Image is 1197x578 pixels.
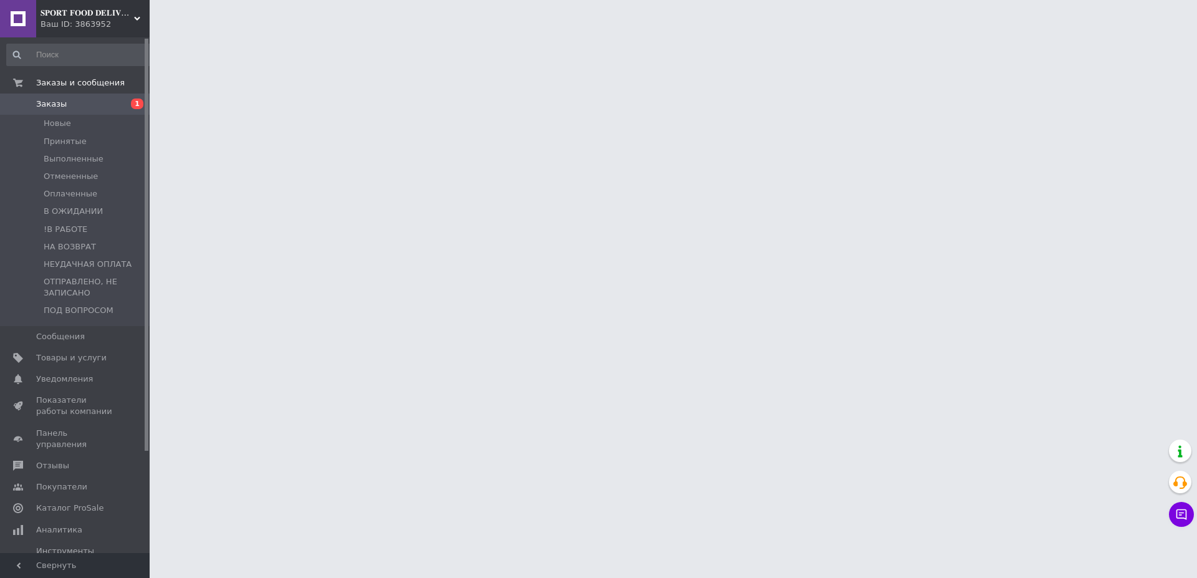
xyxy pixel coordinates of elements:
[44,224,87,235] span: !В РАБОТЕ
[36,524,82,536] span: Аналитика
[44,118,71,129] span: Новые
[44,153,103,165] span: Выполненные
[41,19,150,30] div: Ваш ID: 3863952
[36,460,69,471] span: Отзывы
[44,276,153,299] span: ОТПРАВЛЕНО, НЕ ЗАПИСАНО
[36,546,115,568] span: Инструменты вебмастера и SEO
[44,188,97,200] span: Оплаченные
[44,241,96,253] span: НА ВОЗВРАТ
[131,99,143,109] span: 1
[44,259,132,270] span: НЕУДАЧНАЯ ОПЛАТА
[36,352,107,364] span: Товары и услуги
[36,77,125,89] span: Заказы и сообщения
[36,503,103,514] span: Каталог ProSale
[1169,502,1194,527] button: Чат с покупателем
[41,7,134,19] span: 𝐒𝐏𝐎𝐑𝐓 𝐅𝐎𝐎𝐃 𝐃𝐄𝐋𝐈𝐕𝐄𝐑𝐘
[36,481,87,493] span: Покупатели
[36,373,93,385] span: Уведомления
[44,171,98,182] span: Отмененные
[6,44,154,66] input: Поиск
[44,136,87,147] span: Принятые
[36,428,115,450] span: Панель управления
[36,99,67,110] span: Заказы
[44,206,103,217] span: В ОЖИДАНИИ
[36,395,115,417] span: Показатели работы компании
[44,305,113,316] span: ПОД ВОПРОСОМ
[36,331,85,342] span: Сообщения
